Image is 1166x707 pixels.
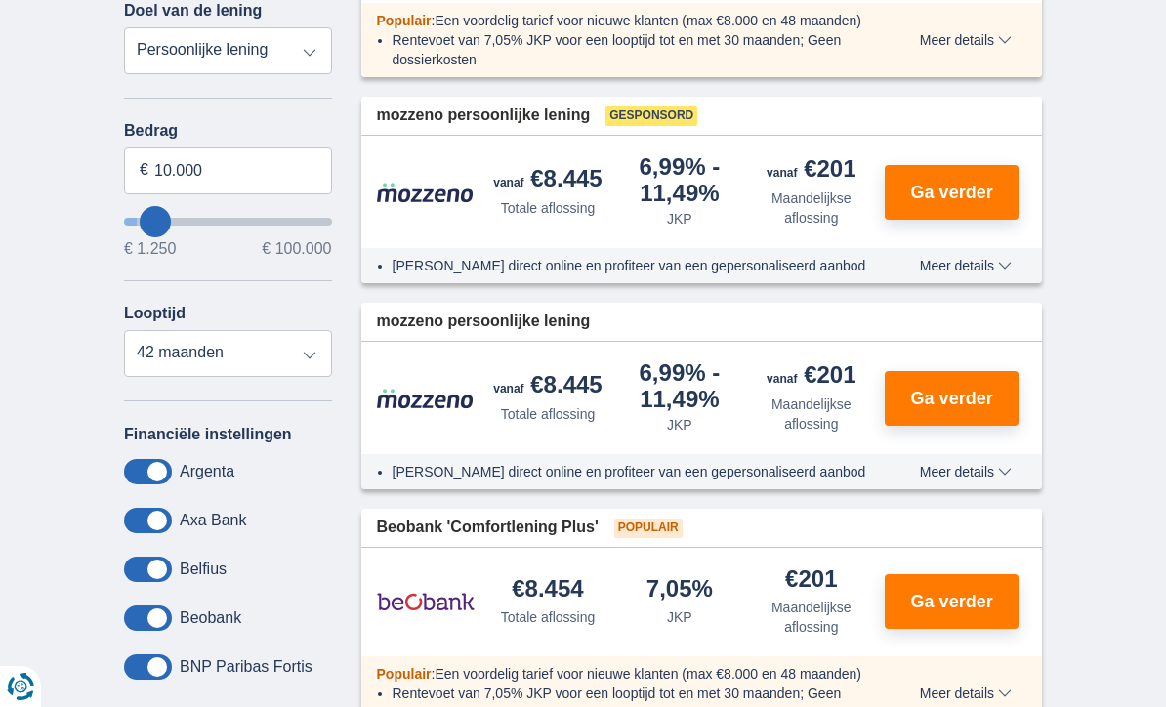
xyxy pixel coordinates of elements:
[124,241,176,257] span: € 1.250
[393,462,878,481] li: [PERSON_NAME] direct online en profiteer van een gepersonaliseerd aanbod
[885,165,1019,220] button: Ga verder
[493,167,602,194] div: €8.445
[124,305,186,322] label: Looptijd
[911,390,993,407] span: Ga verder
[753,395,869,434] div: Maandelijkse aflossing
[667,415,692,435] div: JKP
[785,567,837,594] div: €201
[361,664,894,684] div: :
[377,517,599,539] span: Beobank 'Comfortlening Plus'
[512,577,583,603] div: €8.454
[920,33,1012,47] span: Meer details
[905,464,1026,479] button: Meer details
[667,209,692,229] div: JKP
[621,361,737,411] div: 6,99%
[911,184,993,201] span: Ga verder
[124,426,292,443] label: Financiële instellingen
[621,155,737,205] div: 6,99%
[180,609,241,627] label: Beobank
[377,666,432,682] span: Populair
[501,198,596,218] div: Totale aflossing
[767,363,855,391] div: €201
[140,159,148,182] span: €
[920,259,1012,272] span: Meer details
[753,188,869,228] div: Maandelijkse aflossing
[393,30,878,69] li: Rentevoet van 7,05% JKP voor een looptijd tot en met 30 maanden; Geen dossierkosten
[614,519,683,538] span: Populair
[753,598,869,637] div: Maandelijkse aflossing
[262,241,331,257] span: € 100.000
[667,607,692,627] div: JKP
[767,157,855,185] div: €201
[646,577,713,603] div: 7,05%
[180,658,312,676] label: BNP Paribas Fortis
[905,32,1026,48] button: Meer details
[377,388,475,409] img: product.pl.alt Mozzeno
[377,13,432,28] span: Populair
[501,607,596,627] div: Totale aflossing
[377,182,475,203] img: product.pl.alt Mozzeno
[180,561,227,578] label: Belfius
[905,686,1026,701] button: Meer details
[493,373,602,400] div: €8.445
[435,13,861,28] span: Een voordelig tarief voor nieuwe klanten (max €8.000 en 48 maanden)
[124,218,332,226] input: wantToBorrow
[377,104,591,127] span: mozzeno persoonlijke lening
[905,258,1026,273] button: Meer details
[393,256,878,275] li: [PERSON_NAME] direct online en profiteer van een gepersonaliseerd aanbod
[124,122,332,140] label: Bedrag
[180,512,246,529] label: Axa Bank
[501,404,596,424] div: Totale aflossing
[605,106,697,126] span: Gesponsord
[885,371,1019,426] button: Ga verder
[435,666,861,682] span: Een voordelig tarief voor nieuwe klanten (max €8.000 en 48 maanden)
[920,686,1012,700] span: Meer details
[885,574,1019,629] button: Ga verder
[377,311,591,333] span: mozzeno persoonlijke lening
[377,577,475,626] img: product.pl.alt Beobank
[920,465,1012,478] span: Meer details
[361,11,894,30] div: :
[180,463,234,480] label: Argenta
[124,2,262,20] label: Doel van de lening
[911,593,993,610] span: Ga verder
